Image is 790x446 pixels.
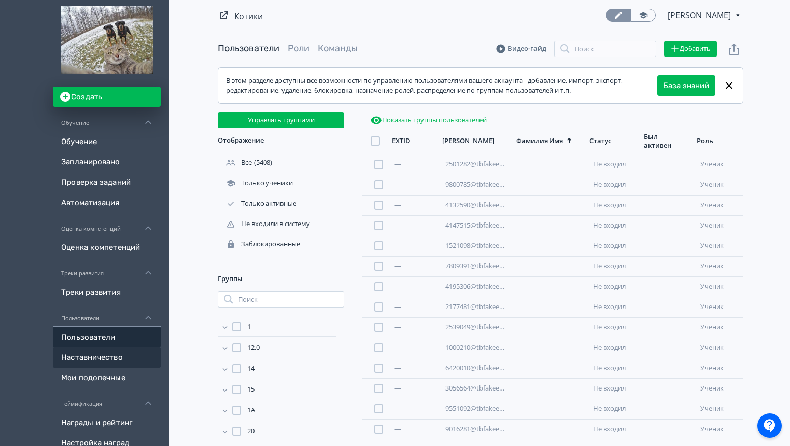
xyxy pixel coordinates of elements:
[390,201,437,209] div: —
[390,262,437,270] div: —
[394,221,433,230] div: —
[700,181,739,189] div: ученик
[593,303,638,311] div: Не входил
[593,384,638,393] div: Не входил
[390,425,437,433] div: —
[218,219,312,229] div: Не входили в систему
[390,242,437,250] div: —
[516,136,563,145] div: Фамилия Имя
[390,221,437,230] div: —
[394,201,433,209] div: —
[390,405,437,413] div: —
[445,200,532,209] a: 4132590@tbfakeem123ail.ok
[445,424,532,433] a: 9016281@tbfakeem123ail.ok
[53,388,161,412] div: Геймификация
[226,76,657,96] div: В этом разделе доступны все возможности по управлению пользователями вашего аккаунта - добавление...
[368,112,489,128] button: Показать группы пользователей
[700,221,739,230] div: ученик
[394,242,433,250] div: —
[53,192,161,213] a: Автоматизация
[218,240,302,249] div: Заблокированные
[53,282,161,302] a: Треки развития
[445,363,532,372] a: 6420010@tbfakeem123ail.ok
[589,136,611,145] div: Статус
[218,153,344,173] div: (5408)
[53,172,161,192] a: Проверка заданий
[700,364,739,372] div: ученик
[53,347,161,368] a: Наставничество
[644,132,683,150] div: Был активен
[700,323,739,331] div: ученик
[700,262,739,270] div: ученик
[390,323,437,331] div: —
[394,283,433,291] div: —
[445,180,532,189] a: 9800785@tbfakeem123ail.ok
[700,201,739,209] div: ученик
[247,426,255,436] span: 20
[53,258,161,282] div: Треки развития
[593,181,638,189] div: Не входил
[700,242,739,250] div: ученик
[442,136,494,145] div: [PERSON_NAME]
[234,11,263,22] a: Котики
[247,405,255,415] span: 1А
[593,201,638,209] div: Не входил
[53,327,161,347] a: Пользователи
[700,303,739,311] div: ученик
[288,43,309,54] a: Роли
[700,344,739,352] div: ученик
[218,179,295,188] div: Только ученики
[390,344,437,352] div: —
[700,405,739,413] div: ученик
[593,323,638,331] div: Не входил
[53,131,161,152] a: Обучение
[445,322,532,331] a: 2539049@tbfakeem123ail.ok
[53,237,161,258] a: Оценка компетенций
[218,112,344,128] button: Управлять группами
[53,107,161,131] div: Обучение
[664,41,717,57] button: Добавить
[394,323,433,331] div: —
[445,282,532,291] a: 4195306@tbfakeem123ail.ok
[593,344,638,352] div: Не входил
[593,425,638,433] div: Не входил
[390,160,437,169] div: —
[394,303,433,311] div: —
[247,384,255,395] span: 15
[394,160,433,169] div: —
[631,9,656,22] a: Переключиться в режим ученика
[53,302,161,327] div: Пользователи
[728,43,740,55] svg: Экспорт пользователей файлом
[496,44,546,54] a: Видео-гайд
[394,344,433,352] div: —
[697,136,713,145] div: Роль
[663,80,709,92] a: База знаний
[218,199,298,208] div: Только активные
[394,425,433,433] div: —
[61,6,153,74] img: https://files.teachbase.ru/system/account/47648/logo/medium-ba128583ce342dfbc0083ef62725f29c.jpg
[394,384,433,393] div: —
[318,43,358,54] a: Команды
[593,242,638,250] div: Не входил
[700,283,739,291] div: ученик
[445,383,532,393] a: 3056564@tbfakeem123ail.ok
[218,158,254,168] div: Все
[392,136,410,145] div: EXTID
[390,283,437,291] div: —
[53,412,161,433] a: Награды и рейтинг
[53,213,161,237] div: Оценка компетенций
[394,364,433,372] div: —
[445,159,532,169] a: 2501282@tbfakeem123ail.ok
[593,405,638,413] div: Не входил
[53,87,161,107] button: Создать
[218,267,344,291] div: Группы
[218,43,279,54] a: Пользователи
[593,262,638,270] div: Не входил
[218,128,344,153] div: Отображение
[445,343,532,352] a: 1000210@tbfakeem123ail.ok
[247,343,260,353] span: 12.0
[445,220,532,230] a: 4147515@tbfakeem123ail.ok
[700,425,739,433] div: ученик
[593,221,638,230] div: Не входил
[394,262,433,270] div: —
